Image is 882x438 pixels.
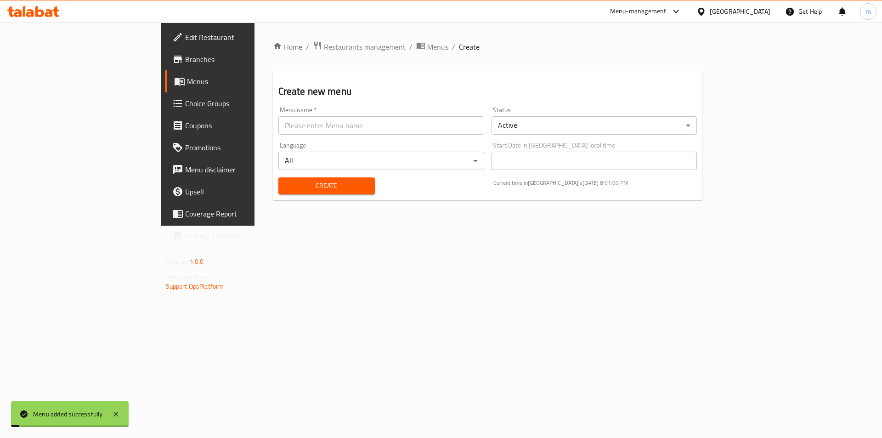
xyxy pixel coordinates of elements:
div: [GEOGRAPHIC_DATA] [710,6,770,17]
span: Coupons [185,120,301,131]
span: Create [286,180,367,192]
span: Coverage Report [185,208,301,219]
div: Menu added successfully [33,409,103,419]
span: Menus [427,41,448,52]
span: Grocery Checklist [185,230,301,241]
span: Menu disclaimer [185,164,301,175]
span: Menus [187,76,301,87]
span: Branches [185,54,301,65]
span: 1.0.0 [190,256,204,267]
a: Edit Restaurant [165,26,309,48]
a: Menus [416,41,448,53]
a: Restaurants management [313,41,406,53]
button: Create [278,177,375,194]
span: Get support on: [166,271,208,283]
li: / [409,41,413,52]
p: Current time in [GEOGRAPHIC_DATA] is [DATE] 8:01:00 PM [493,179,697,187]
a: Menu disclaimer [165,159,309,181]
a: Choice Groups [165,92,309,114]
span: Create [459,41,480,52]
a: Menus [165,70,309,92]
span: Upsell [185,186,301,197]
nav: breadcrumb [273,41,703,53]
a: Promotions [165,137,309,159]
span: Edit Restaurant [185,32,301,43]
h2: Create new menu [278,85,697,98]
a: Coverage Report [165,203,309,225]
input: Please enter Menu name [278,116,484,135]
a: Upsell [165,181,309,203]
span: Restaurants management [324,41,406,52]
div: All [278,152,484,170]
a: Support.OpsPlatform [166,280,224,292]
span: Choice Groups [185,98,301,109]
div: Active [492,116,697,135]
a: Grocery Checklist [165,225,309,247]
a: Coupons [165,114,309,137]
span: Version: [166,256,188,267]
a: Branches [165,48,309,70]
div: Menu-management [610,6,667,17]
span: Promotions [185,142,301,153]
li: / [452,41,455,52]
span: m [865,6,871,17]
